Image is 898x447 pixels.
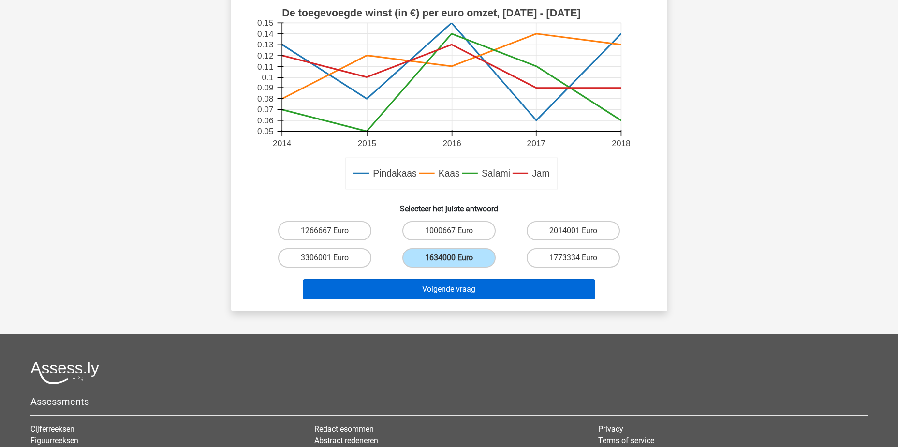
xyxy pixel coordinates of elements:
[273,138,292,148] text: 2014
[598,436,654,445] a: Terms of service
[402,248,496,268] label: 1634000 Euro
[438,168,459,179] text: Kaas
[257,116,273,125] text: 0.06
[282,7,581,19] text: De toegevoegde winst (in €) per euro omzet, [DATE] - [DATE]
[257,83,273,92] text: 0.09
[532,168,550,179] text: Jam
[257,62,273,72] text: 0.11
[257,94,273,104] text: 0.08
[257,104,273,114] text: 0.07
[527,248,620,268] label: 1773334 Euro
[30,396,868,407] h5: Assessments
[373,168,416,179] text: Pindakaas
[262,73,273,82] text: 0.1
[257,18,273,28] text: 0.15
[357,138,376,148] text: 2015
[527,221,620,240] label: 2014001 Euro
[30,361,99,384] img: Assessly logo
[278,248,371,268] label: 3306001 Euro
[257,51,273,60] text: 0.12
[612,138,630,148] text: 2018
[30,424,74,433] a: Cijferreeksen
[257,29,274,39] text: 0.14
[598,424,623,433] a: Privacy
[257,40,273,50] text: 0.13
[527,138,545,148] text: 2017
[442,138,461,148] text: 2016
[257,127,273,136] text: 0.05
[30,436,78,445] a: Figuurreeksen
[314,436,378,445] a: Abstract redeneren
[314,424,374,433] a: Redactiesommen
[481,168,510,179] text: Salami
[247,196,652,213] h6: Selecteer het juiste antwoord
[303,279,595,299] button: Volgende vraag
[278,221,371,240] label: 1266667 Euro
[402,221,496,240] label: 1000667 Euro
